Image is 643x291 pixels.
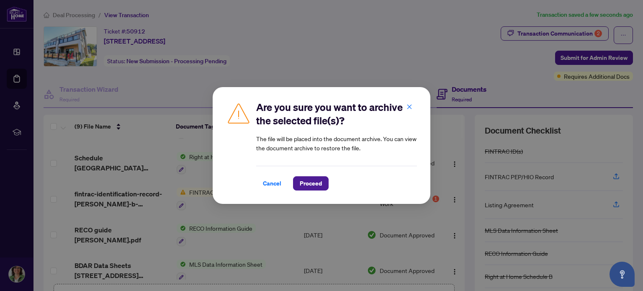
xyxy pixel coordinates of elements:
span: close [406,104,412,110]
img: Caution Icon [226,100,251,126]
button: Cancel [256,176,288,191]
h2: Are you sure you want to archive the selected file(s)? [256,100,417,127]
span: Proceed [300,177,322,190]
span: Cancel [263,177,281,190]
button: Open asap [610,262,635,287]
button: Proceed [293,176,329,191]
article: The file will be placed into the document archive. You can view the document archive to restore t... [256,134,417,152]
